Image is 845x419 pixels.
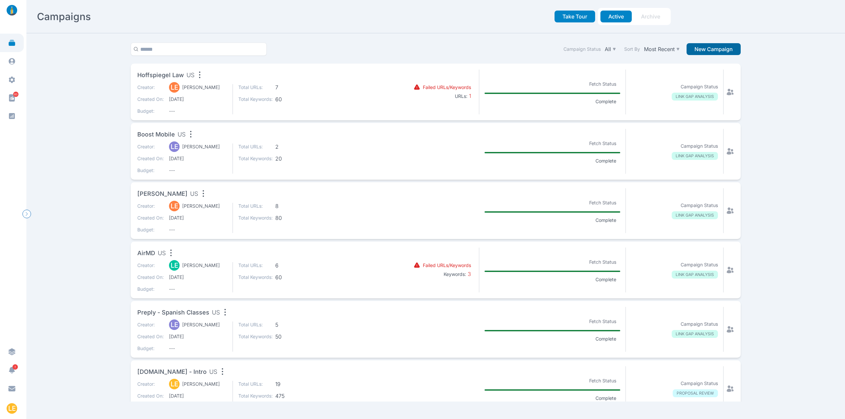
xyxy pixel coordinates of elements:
[673,389,718,397] p: PROPOSAL REVIEW
[585,139,620,148] p: Fetch Status
[591,276,620,283] p: Complete
[169,201,180,211] div: LE
[169,345,227,352] span: ---
[275,96,310,103] span: 60
[643,45,681,54] button: Most Recent
[137,381,164,387] p: Creator:
[182,84,220,91] p: [PERSON_NAME]
[238,84,273,91] p: Total URLs:
[555,11,595,22] button: Take Tour
[603,45,618,54] button: All
[137,321,164,328] p: Creator:
[672,211,718,219] p: LINK GAP ANALYSIS
[681,202,718,209] p: Campaign Status
[444,271,466,277] b: Keywords:
[137,203,164,209] p: Creator:
[137,262,164,269] p: Creator:
[4,5,20,15] img: linklaunch_small.2ae18699.png
[681,380,718,387] p: Campaign Status
[137,71,184,80] span: Hoffspiegel Law
[137,274,164,281] p: Created On:
[466,271,471,277] span: 3
[238,215,273,221] p: Total Keywords:
[644,46,675,52] p: Most Recent
[169,96,227,103] span: [DATE]
[169,215,227,221] span: [DATE]
[169,393,227,399] span: [DATE]
[158,249,166,258] span: US
[672,152,718,160] p: LINK GAP ANALYSIS
[585,79,620,89] p: Fetch Status
[182,381,220,387] p: [PERSON_NAME]
[137,249,155,258] span: AirMD
[169,226,227,233] span: ---
[13,92,18,97] span: 83
[423,84,471,91] p: Failed URLs/Keywords
[672,271,718,279] p: LINK GAP ANALYSIS
[600,11,632,22] button: Active
[169,274,227,281] span: [DATE]
[137,367,207,376] span: [DOMAIN_NAME] - Intro
[182,203,220,209] p: [PERSON_NAME]
[624,46,640,52] label: Sort By
[137,345,164,352] p: Budget:
[238,321,273,328] p: Total URLs:
[275,203,310,209] span: 8
[169,82,180,93] div: LE
[238,143,273,150] p: Total URLs:
[169,286,227,292] span: ---
[169,167,227,174] span: ---
[169,108,227,114] span: ---
[275,333,310,340] span: 50
[137,96,164,103] p: Created On:
[681,83,718,90] p: Campaign Status
[672,330,718,338] p: LINK GAP ANALYSIS
[275,321,310,328] span: 5
[182,262,220,269] p: [PERSON_NAME]
[169,141,180,152] div: LE
[169,155,227,162] span: [DATE]
[169,333,227,340] span: [DATE]
[633,11,668,22] button: Archive
[455,93,467,99] b: URLs:
[591,395,620,402] p: Complete
[275,274,310,281] span: 60
[190,189,198,198] span: US
[238,96,273,103] p: Total Keywords:
[37,11,91,22] h2: Campaigns
[137,189,187,198] span: [PERSON_NAME]
[137,215,164,221] p: Created On:
[423,262,471,269] p: Failed URLs/Keywords
[137,84,164,91] p: Creator:
[169,260,180,271] div: LE
[169,379,180,389] div: LE
[186,71,194,80] span: US
[137,333,164,340] p: Created On:
[275,393,310,399] span: 475
[137,167,164,174] p: Budget:
[238,274,273,281] p: Total Keywords:
[591,158,620,164] p: Complete
[137,130,175,139] span: Boost Mobile
[591,98,620,105] p: Complete
[681,143,718,149] p: Campaign Status
[681,321,718,327] p: Campaign Status
[275,143,310,150] span: 2
[182,143,220,150] p: [PERSON_NAME]
[137,393,164,399] p: Created On:
[605,46,611,52] p: All
[137,143,164,150] p: Creator:
[137,226,164,233] p: Budget:
[212,308,220,317] span: US
[238,262,273,269] p: Total URLs:
[169,319,180,330] div: LE
[275,215,310,221] span: 80
[238,381,273,387] p: Total URLs:
[137,308,209,317] span: Preply - Spanish Classes
[672,93,718,101] p: LINK GAP ANALYSIS
[178,130,186,139] span: US
[137,155,164,162] p: Created On:
[275,84,310,91] span: 7
[563,46,601,52] label: Campaign Status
